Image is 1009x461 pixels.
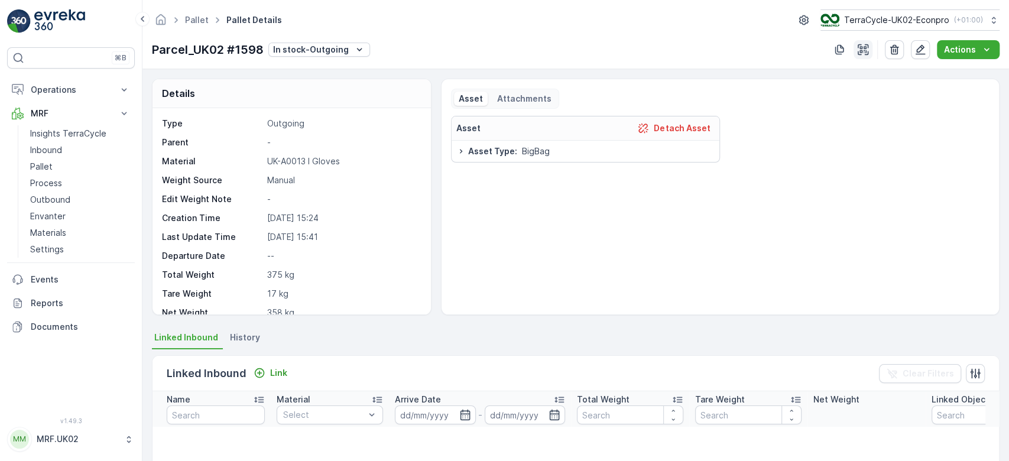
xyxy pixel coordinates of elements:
[267,288,418,300] p: 17 kg
[267,250,418,262] p: --
[468,145,517,157] span: Asset Type :
[485,405,566,424] input: dd/mm/yyyy
[25,125,135,142] a: Insights TerraCycle
[7,268,135,291] a: Events
[277,394,310,405] p: Material
[270,367,287,379] p: Link
[459,93,483,105] p: Asset
[152,41,264,59] p: Parcel_UK02 #1598
[267,155,418,167] p: UK-A0013 I Gloves
[25,175,135,191] a: Process
[185,15,209,25] a: Pallet
[162,86,195,100] p: Details
[25,241,135,258] a: Settings
[25,191,135,208] a: Outbound
[230,332,260,343] span: History
[844,14,949,26] p: TerraCycle-UK02-Econpro
[224,14,284,26] span: Pallet Details
[283,409,365,421] p: Select
[162,288,262,300] p: Tare Weight
[273,44,349,56] p: In stock-Outgoing
[577,394,630,405] p: Total Weight
[395,394,441,405] p: Arrive Date
[31,84,111,96] p: Operations
[268,43,370,57] button: In stock-Outgoing
[31,108,111,119] p: MRF
[267,307,418,319] p: 358 kg
[25,225,135,241] a: Materials
[162,174,262,186] p: Weight Source
[167,394,190,405] p: Name
[654,122,710,134] p: Detach Asset
[879,364,961,383] button: Clear Filters
[813,394,859,405] p: Net Weight
[167,405,265,424] input: Search
[30,177,62,189] p: Process
[10,430,29,449] div: MM
[31,274,130,285] p: Events
[162,193,262,205] p: Edit Weight Note
[162,137,262,148] p: Parent
[162,212,262,224] p: Creation Time
[31,321,130,333] p: Documents
[820,9,1000,31] button: TerraCycle-UK02-Econpro(+01:00)
[7,417,135,424] span: v 1.49.3
[25,208,135,225] a: Envanter
[456,122,481,134] p: Asset
[7,102,135,125] button: MRF
[162,118,262,129] p: Type
[7,9,31,33] img: logo
[267,193,418,205] p: -
[162,250,262,262] p: Departure Date
[944,44,976,56] p: Actions
[267,137,418,148] p: -
[478,408,482,422] p: -
[30,244,64,255] p: Settings
[267,174,418,186] p: Manual
[249,366,292,380] button: Link
[632,121,715,135] button: Detach Asset
[25,158,135,175] a: Pallet
[497,93,551,105] p: Attachments
[162,269,262,281] p: Total Weight
[30,161,53,173] p: Pallet
[154,332,218,343] span: Linked Inbound
[30,144,62,156] p: Inbound
[7,291,135,315] a: Reports
[522,145,550,157] span: BigBag
[167,365,246,382] p: Linked Inbound
[34,9,85,33] img: logo_light-DOdMpM7g.png
[937,40,1000,59] button: Actions
[162,155,262,167] p: Material
[903,368,954,379] p: Clear Filters
[695,405,802,424] input: Search
[954,15,983,25] p: ( +01:00 )
[31,297,130,309] p: Reports
[7,315,135,339] a: Documents
[267,212,418,224] p: [DATE] 15:24
[695,394,745,405] p: Tare Weight
[30,210,66,222] p: Envanter
[932,394,989,405] p: Linked Object
[7,78,135,102] button: Operations
[115,53,126,63] p: ⌘B
[162,231,262,243] p: Last Update Time
[162,307,262,319] p: Net Weight
[267,118,418,129] p: Outgoing
[25,142,135,158] a: Inbound
[577,405,683,424] input: Search
[30,128,106,139] p: Insights TerraCycle
[820,14,839,27] img: terracycle_logo_wKaHoWT.png
[395,405,476,424] input: dd/mm/yyyy
[154,18,167,28] a: Homepage
[7,427,135,452] button: MMMRF.UK02
[30,194,70,206] p: Outbound
[267,269,418,281] p: 375 kg
[30,227,66,239] p: Materials
[37,433,118,445] p: MRF.UK02
[267,231,418,243] p: [DATE] 15:41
